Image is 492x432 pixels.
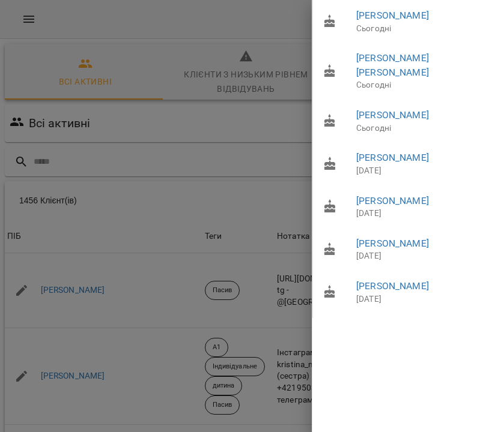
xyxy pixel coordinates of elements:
p: Сьогодні [356,79,483,91]
a: [PERSON_NAME] [356,10,429,21]
p: [DATE] [356,165,483,177]
p: [DATE] [356,250,483,262]
a: [PERSON_NAME] [356,280,429,292]
p: [DATE] [356,208,483,220]
p: [DATE] [356,293,483,305]
a: [PERSON_NAME] [PERSON_NAME] [356,52,429,78]
p: Сьогодні [356,23,483,35]
a: [PERSON_NAME] [356,238,429,249]
a: [PERSON_NAME] [356,152,429,163]
a: [PERSON_NAME] [356,109,429,121]
a: [PERSON_NAME] [356,195,429,206]
p: Сьогодні [356,122,483,134]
